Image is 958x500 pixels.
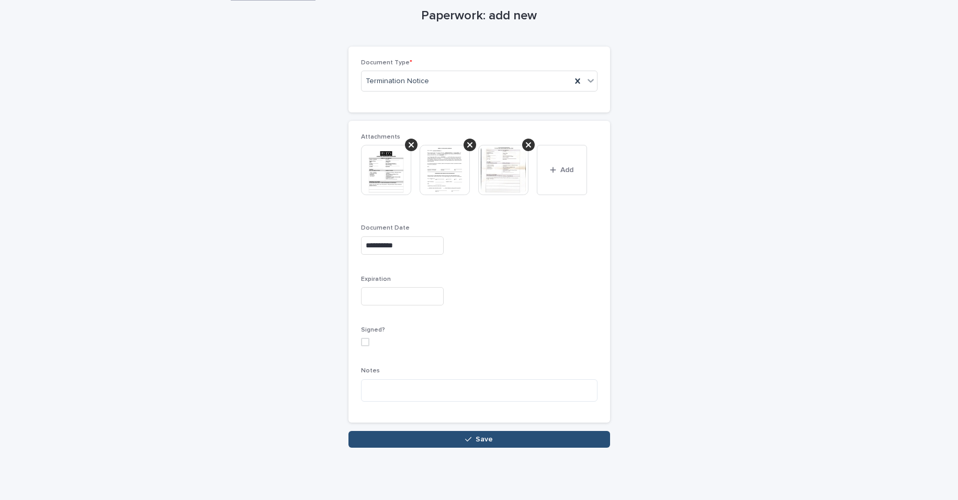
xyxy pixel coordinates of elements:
span: Notes [361,368,380,374]
span: Expiration [361,276,391,282]
span: Termination Notice [366,76,429,87]
span: Signed? [361,327,385,333]
span: Document Date [361,225,410,231]
span: Document Type [361,60,412,66]
span: Add [560,166,573,174]
span: Attachments [361,134,400,140]
h1: Paperwork: add new [348,8,610,24]
button: Add [537,145,587,195]
button: Save [348,431,610,448]
span: Save [476,436,493,443]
